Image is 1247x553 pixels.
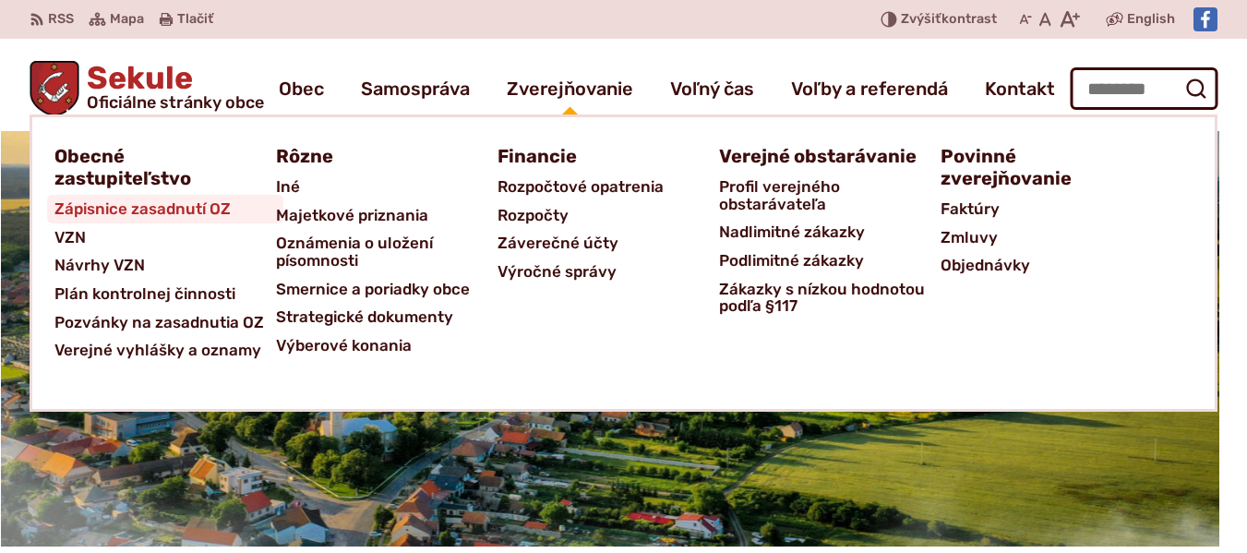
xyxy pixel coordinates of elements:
[276,173,300,201] span: Iné
[54,308,276,337] a: Pozvánky na zasadnutia OZ
[498,229,618,258] span: Záverečné účty
[498,173,664,201] span: Rozpočtové opatrenia
[279,63,324,114] a: Obec
[276,331,412,360] span: Výberové konania
[498,258,719,286] a: Výročné správy
[719,173,941,218] a: Profil verejného obstarávateľa
[276,275,498,304] a: Smernice a poriadky obce
[498,201,569,230] span: Rozpočty
[941,251,1030,280] span: Objednávky
[1127,8,1175,30] span: English
[276,139,475,173] a: Rôzne
[498,229,719,258] a: Záverečné účty
[719,139,917,173] span: Verejné obstarávanie
[498,139,577,173] span: Financie
[276,331,498,360] a: Výberové konania
[901,11,941,27] span: Zvýšiť
[276,229,498,274] a: Oznámenia o uložení písomnosti
[54,251,276,280] a: Návrhy VZN
[1123,8,1179,30] a: English
[30,61,264,116] a: Logo Sekule, prejsť na domovskú stránku.
[901,12,997,28] span: kontrast
[276,275,470,304] span: Smernice a poriadky obce
[719,218,941,246] a: Nadlimitné zákazky
[276,139,333,173] span: Rôzne
[507,63,633,114] a: Zverejňovanie
[941,195,1000,223] span: Faktúry
[54,336,276,365] a: Verejné vyhlášky a oznamy
[985,63,1055,114] a: Kontakt
[941,251,1162,280] a: Objednávky
[941,195,1162,223] a: Faktúry
[276,173,498,201] a: Iné
[276,303,453,331] span: Strategické dokumenty
[941,223,1162,252] a: Zmluvy
[54,223,86,252] span: VZN
[719,275,941,320] a: Zákazky s nízkou hodnotou podľa §117
[498,139,697,173] a: Financie
[719,246,864,275] span: Podlimitné zákazky
[276,201,428,230] span: Majetkové priznania
[177,12,213,28] span: Tlačiť
[54,336,261,365] span: Verejné vyhlášky a oznamy
[276,303,498,331] a: Strategické dokumenty
[30,61,79,116] img: Prejsť na domovskú stránku
[498,173,719,201] a: Rozpočtové opatrenia
[54,223,276,252] a: VZN
[48,8,74,30] span: RSS
[719,139,918,173] a: Verejné obstarávanie
[54,195,276,223] a: Zápisnice zasadnutí OZ
[719,246,941,275] a: Podlimitné zákazky
[498,201,719,230] a: Rozpočty
[54,280,276,308] a: Plán kontrolnej činnosti
[941,139,1140,195] a: Povinné zverejňovanie
[670,63,754,114] a: Voľný čas
[361,63,470,114] a: Samospráva
[941,223,998,252] span: Zmluvy
[54,251,145,280] span: Návrhy VZN
[1193,7,1217,31] img: Prejsť na Facebook stránku
[54,195,231,223] span: Zápisnice zasadnutí OZ
[498,258,617,286] span: Výročné správy
[54,308,264,337] span: Pozvánky na zasadnutia OZ
[110,8,144,30] span: Mapa
[87,94,264,111] span: Oficiálne stránky obce
[719,218,865,246] span: Nadlimitné zákazky
[791,63,948,114] a: Voľby a referendá
[54,280,235,308] span: Plán kontrolnej činnosti
[79,63,264,111] h1: Sekule
[54,139,254,195] a: Obecné zastupiteľstvo
[276,201,498,230] a: Majetkové priznania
